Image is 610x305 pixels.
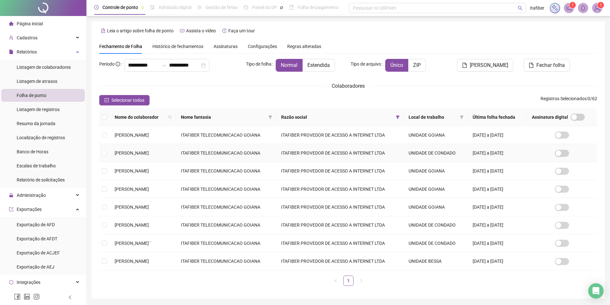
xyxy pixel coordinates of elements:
[214,44,238,49] span: Assinaturas
[457,59,513,72] button: [PERSON_NAME]
[460,115,464,119] span: filter
[197,5,202,10] span: sun
[115,150,149,156] span: [PERSON_NAME]
[390,62,403,68] span: Único
[403,252,468,270] td: UNIDADE BESSA
[176,180,276,198] td: ITAFIBER TELECOMUNICACAO GOIANA
[17,207,42,212] span: Exportações
[344,276,353,285] a: 1
[17,49,37,54] span: Relatórios
[588,283,604,299] div: Open Intercom Messenger
[9,280,13,285] span: sync
[99,95,150,105] button: Selecionar todos
[17,107,60,112] span: Listagem de registros
[518,6,523,11] span: search
[206,5,238,10] span: Gestão de férias
[541,96,587,101] span: Registros Selecionados
[102,5,138,10] span: Controle de ponto
[569,2,576,8] sup: 1
[536,61,565,69] span: Fechar folha
[150,5,155,10] span: file-done
[17,135,65,140] span: Localização de registros
[468,144,527,162] td: [DATE] a [DATE]
[351,60,381,68] span: Tipo de arquivo
[115,132,149,138] span: [PERSON_NAME]
[246,60,272,68] span: Tipo de folha
[248,44,277,49] span: Configurações
[403,126,468,144] td: UNIDADE GOIANA
[287,44,321,49] span: Regras alteradas
[468,108,527,126] th: Última folha fechada
[176,126,276,144] td: ITAFIBER TELECOMUNICACAO GOIANA
[152,44,203,49] span: Histórico de fechamentos
[24,293,30,300] span: linkedin
[17,149,48,154] span: Banco de Horas
[94,5,99,10] span: clock-circle
[280,6,283,10] span: pushpin
[403,198,468,216] td: UNIDADE GOIANA
[9,36,13,40] span: user-add
[180,28,184,33] span: youtube
[413,62,421,68] span: ZIP
[530,4,544,12] span: Itafiber
[159,5,191,10] span: Admissão digital
[9,193,13,197] span: lock
[176,162,276,180] td: ITAFIBER TELECOMUNICACAO GOIANA
[541,95,597,105] span: : 0 / 62
[176,234,276,252] td: ITAFIBER TELECOMUNICACAO GOIANA
[281,62,297,68] span: Normal
[281,114,393,121] span: Razão social
[17,93,46,98] span: Folha de ponto
[532,114,568,121] span: Assinatura digital
[33,293,40,300] span: instagram
[107,28,174,33] span: Leia o artigo sobre folha de ponto
[167,112,173,122] span: search
[394,112,401,122] span: filter
[268,115,272,119] span: filter
[99,44,142,49] span: Fechamento de Folha
[14,293,20,300] span: facebook
[99,61,115,67] span: Período
[330,276,341,286] li: Página anterior
[566,5,572,11] span: notification
[228,28,255,33] span: Faça um tour
[17,222,55,227] span: Exportação de AFD
[592,3,602,13] img: 11104
[115,259,149,264] span: [PERSON_NAME]
[222,28,227,33] span: history
[17,236,57,241] span: Exportação de AFDT
[115,168,149,173] span: [PERSON_NAME]
[356,276,366,286] li: Próxima página
[276,216,403,234] td: ITAFIBER PROVEDOR DE ACESSO A INTERNET LTDA
[403,180,468,198] td: UNIDADE GOIANA
[468,126,527,144] td: [DATE] a [DATE]
[276,252,403,270] td: ITAFIBER PROVEDOR DE ACESSO A INTERNET LTDA
[9,207,13,212] span: export
[330,276,341,286] button: left
[115,187,149,192] span: [PERSON_NAME]
[168,115,172,119] span: search
[111,97,144,104] span: Selecionar todos
[396,115,400,119] span: filter
[17,177,65,182] span: Relatório de solicitações
[176,144,276,162] td: ITAFIBER TELECOMUNICACAO GOIANA
[17,264,54,269] span: Exportação de AEJ
[343,276,354,286] li: 1
[176,252,276,270] td: ITAFIBER TELECOMUNICACAO GOIANA
[276,234,403,252] td: ITAFIBER PROVEDOR DE ACESSO A INTERNET LTDA
[115,114,166,121] span: Nome do colaborador
[115,205,149,210] span: [PERSON_NAME]
[17,193,46,198] span: Administração
[403,234,468,252] td: UNIDADE DE CONDADO
[252,5,277,10] span: Painel do DP
[276,162,403,180] td: ITAFIBER PROVEDOR DE ACESSO A INTERNET LTDA
[600,3,602,7] span: 1
[276,126,403,144] td: ITAFIBER PROVEDOR DE ACESSO A INTERNET LTDA
[17,21,43,26] span: Página inicial
[468,216,527,234] td: [DATE] a [DATE]
[403,162,468,180] td: UNIDADE GOIANA
[181,114,266,121] span: Nome fantasia
[17,65,71,70] span: Listagem de colaboradores
[356,276,366,286] button: right
[276,180,403,198] td: ITAFIBER PROVEDOR DE ACESSO A INTERNET LTDA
